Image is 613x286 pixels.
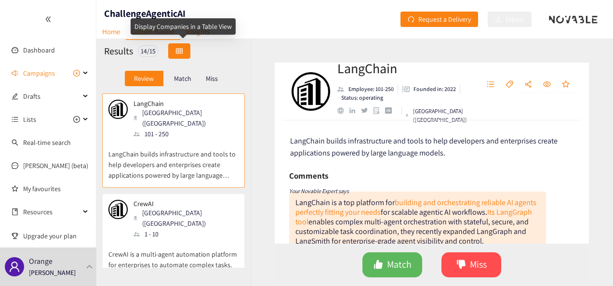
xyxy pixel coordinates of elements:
[292,72,330,111] img: Company Logo
[23,46,55,54] a: Dashboard
[104,44,133,58] h2: Results
[543,80,551,89] span: eye
[385,107,397,114] a: crunchbase
[126,24,180,40] a: Golden Basket
[12,93,18,100] span: edit
[23,110,36,129] span: Lists
[23,87,80,106] span: Drafts
[361,108,373,113] a: twitter
[133,129,238,139] div: 101 - 250
[337,85,398,93] li: Employees
[12,233,18,239] span: trophy
[29,267,76,278] p: [PERSON_NAME]
[524,80,532,89] span: share-alt
[289,169,328,183] h6: Comments
[133,200,232,208] p: CrewAI
[557,77,574,92] button: star
[23,202,80,221] span: Resources
[108,100,128,119] img: Snapshot of the company's website
[398,85,460,93] li: Founded in year
[565,240,613,286] iframe: Chat Widget
[108,239,239,270] p: CrewAI is a multi-agent automation platform for enterprises to automate complex tasks.
[290,136,558,158] span: LangChain builds infrastructure and tools to help developers and enterprises create applications ...
[373,260,383,271] span: like
[23,64,55,83] span: Campaigns
[133,229,238,239] div: 1 - 10
[565,240,613,286] div: Widget de chat
[501,77,518,92] button: tag
[470,257,487,272] span: Miss
[23,138,71,147] a: Real-time search
[487,80,494,89] span: unordered-list
[104,7,186,20] h1: ChallengeAgenticAI
[362,252,422,277] button: likeMatch
[373,107,386,114] a: google maps
[295,197,536,217] a: building and orchestrating reliable AI agents perfectly fitting your needs
[413,85,456,93] p: Founded in: 2022
[134,75,154,82] p: Review
[23,161,88,170] a: [PERSON_NAME] (beta)
[456,260,466,271] span: dislike
[176,48,183,55] span: table
[133,208,238,229] div: [GEOGRAPHIC_DATA] ([GEOGRAPHIC_DATA])
[406,107,469,124] div: [GEOGRAPHIC_DATA] ([GEOGRAPHIC_DATA])
[337,93,383,102] li: Status
[108,200,128,219] img: Snapshot of the company's website
[337,59,469,78] h2: LangChain
[506,80,513,89] span: tag
[206,75,218,82] p: Miss
[73,70,80,77] span: plus-circle
[348,85,394,93] p: Employee: 101-250
[408,16,414,24] span: redo
[349,108,361,114] a: linkedin
[387,257,412,272] span: Match
[131,18,236,35] div: Display Companies in a Table View
[12,208,18,215] span: book
[289,187,349,195] i: Your Novable Expert says
[538,77,556,92] button: eye
[295,207,532,227] a: Its LangGraph tool
[133,100,232,107] p: LangChain
[174,75,191,82] p: Match
[482,77,499,92] button: unordered-list
[520,77,537,92] button: share-alt
[73,116,80,123] span: plus-circle
[108,139,239,181] p: LangChain builds infrastructure and tools to help developers and enterprises create applications ...
[441,252,501,277] button: dislikeMiss
[23,226,89,246] span: Upgrade your plan
[23,179,89,198] a: My favourites
[45,16,52,23] span: double-left
[9,261,20,273] span: user
[12,116,18,123] span: unordered-list
[12,70,18,77] span: sound
[138,45,159,57] div: 14 / 15
[562,80,570,89] span: star
[400,12,478,27] button: redoRequest a Delivery
[341,93,383,102] p: Status: operating
[418,14,471,25] span: Request a Delivery
[488,12,532,27] button: downloadExport
[168,43,190,59] button: table
[337,107,349,114] a: website
[133,107,238,129] div: [GEOGRAPHIC_DATA] ([GEOGRAPHIC_DATA])
[29,255,53,267] p: Orange
[295,197,536,246] div: LangChain is a top platform for for scalable agentic AI workflows. enables complex multi-agent or...
[96,24,126,39] a: Home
